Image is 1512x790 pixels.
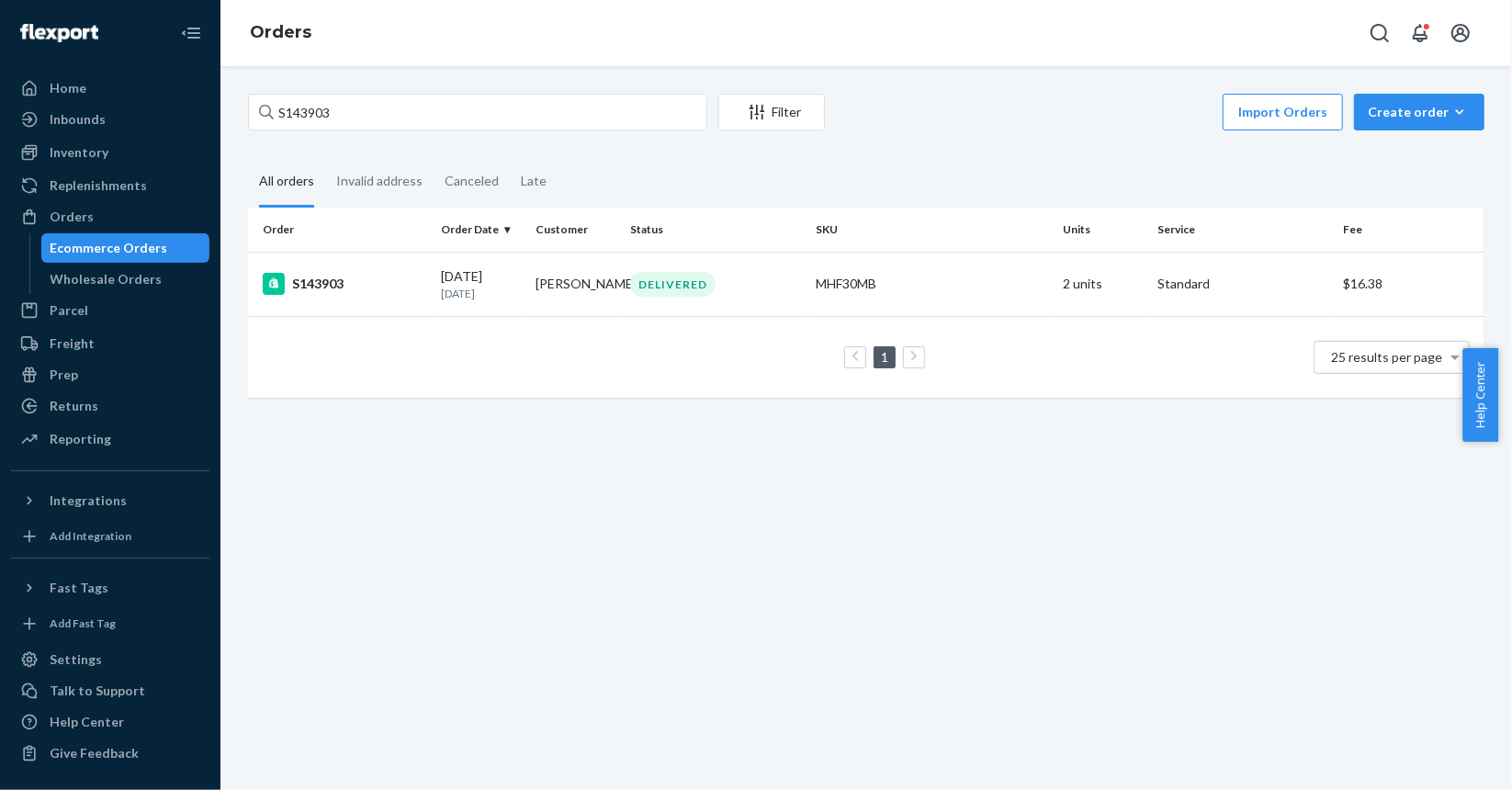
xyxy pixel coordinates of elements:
div: Invalid address [336,157,423,205]
a: Parcel [11,296,209,325]
th: Order [248,208,434,252]
div: Customer [536,221,615,237]
a: Prep [11,360,209,389]
th: Order Date [434,208,528,252]
div: Orders [50,208,94,226]
button: Close Navigation [173,15,209,51]
button: Create order [1354,94,1484,130]
div: Settings [50,650,102,669]
td: 2 units [1055,252,1150,316]
div: Fast Tags [50,579,108,597]
a: Replenishments [11,171,209,200]
button: Open Search Box [1361,15,1398,51]
div: Give Feedback [50,744,139,762]
td: [PERSON_NAME] [528,252,623,316]
a: Page 1 is your current page [877,349,892,365]
button: Help Center [1462,348,1498,442]
a: Returns [11,391,209,421]
th: SKU [808,208,1055,252]
th: Status [623,208,808,252]
button: Filter [718,94,825,130]
img: Flexport logo [20,24,98,42]
button: Fast Tags [11,573,209,603]
a: Add Integration [11,523,209,550]
a: Inventory [11,138,209,167]
a: Orders [11,202,209,231]
div: Replenishments [50,176,147,195]
div: Ecommerce Orders [51,239,168,257]
div: S143903 [263,273,426,295]
input: Search orders [248,94,707,130]
button: Import Orders [1223,94,1343,130]
div: Help Center [50,713,124,731]
div: Inbounds [50,110,106,129]
span: 25 results per page [1332,349,1443,365]
a: Home [11,73,209,103]
td: $16.38 [1336,252,1484,316]
a: Inbounds [11,105,209,134]
div: Canceled [445,157,499,205]
th: Fee [1336,208,1484,252]
div: Add Integration [50,528,131,544]
p: Standard [1158,275,1329,293]
div: Integrations [50,491,127,510]
a: Settings [11,645,209,674]
div: Freight [50,334,95,353]
div: Wholesale Orders [51,270,163,288]
div: Returns [50,397,98,415]
span: Support [37,13,103,29]
div: Create order [1368,103,1471,121]
button: Give Feedback [11,739,209,768]
th: Units [1055,208,1150,252]
div: All orders [259,157,314,208]
a: Help Center [11,707,209,737]
a: Orders [250,22,311,42]
div: MHF30MB [816,275,1048,293]
ol: breadcrumbs [235,6,326,60]
th: Service [1151,208,1337,252]
div: Inventory [50,143,108,162]
div: Home [50,79,86,97]
div: Reporting [50,430,111,448]
a: Freight [11,329,209,358]
a: Reporting [11,424,209,454]
button: Open account menu [1442,15,1479,51]
div: Add Fast Tag [50,615,116,631]
button: Talk to Support [11,676,209,705]
div: Talk to Support [50,682,145,700]
a: Add Fast Tag [11,610,209,638]
div: DELIVERED [630,272,716,297]
div: Late [521,157,547,205]
div: Prep [50,366,78,384]
button: Open notifications [1402,15,1439,51]
div: [DATE] [441,267,521,301]
div: Filter [719,103,824,121]
a: Wholesale Orders [41,265,210,294]
p: [DATE] [441,286,521,301]
a: Ecommerce Orders [41,233,210,263]
button: Integrations [11,486,209,515]
div: Parcel [50,301,88,320]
